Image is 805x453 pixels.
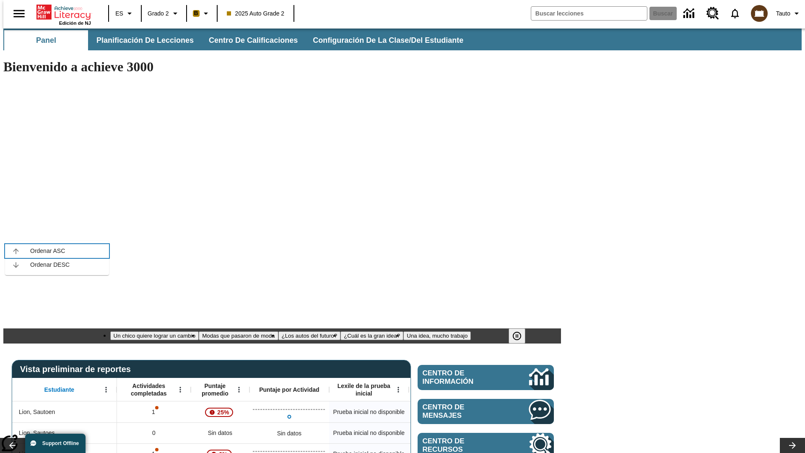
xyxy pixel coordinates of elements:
[190,6,214,21] button: Boost El color de la clase es anaranjado claro. Cambiar el color de la clase.
[152,429,156,437] span: 0
[333,408,405,417] span: Prueba inicial no disponible, Lion, Sautoen
[19,408,55,417] span: Lion, Sautoen
[340,331,403,340] button: Diapositiva 4 ¿Cuál es la gran idea?
[773,6,805,21] button: Perfil/Configuración
[776,9,790,18] span: Tauto
[44,386,75,393] span: Estudiante
[227,9,285,18] span: 2025 Auto Grade 2
[423,403,504,420] span: Centro de mensajes
[423,369,501,386] span: Centro de información
[194,8,198,18] span: B
[409,401,488,422] div: Sin datos, Lion, Sautoen
[59,21,91,26] span: Edición de NJ
[214,405,232,420] span: 25%
[780,438,805,453] button: Carrusel de lecciones, seguir
[333,429,405,437] span: Prueba inicial no disponible, Lion, Sautoes
[409,422,488,443] div: Sin datos, Lion, Sautoes
[191,422,249,443] div: Sin datos, Lion, Sautoes
[20,364,135,374] span: Vista preliminar de reportes
[144,6,184,21] button: Grado: Grado 2, Elige un grado
[273,425,306,442] div: Sin datos, Lion, Sautoes
[42,440,79,446] span: Support Offline
[25,434,86,453] button: Support Offline
[36,36,56,45] span: Panel
[509,328,525,344] button: Pausar
[7,1,31,26] button: Abrir el menú lateral
[115,9,123,18] span: ES
[36,3,91,26] div: Portada
[96,36,194,45] span: Planificación de lecciones
[392,383,405,396] button: Abrir menú
[5,241,109,275] ul: Estudiante, Abrir menú,
[233,383,245,396] button: Abrir menú
[30,247,102,255] span: Ordenar ASC
[117,422,191,443] div: 0, Lion, Sautoes
[3,30,471,50] div: Subbarra de navegación
[195,382,235,397] span: Puntaje promedio
[202,30,304,50] button: Centro de calificaciones
[418,365,554,390] a: Centro de información
[209,36,298,45] span: Centro de calificaciones
[678,2,701,25] a: Centro de información
[278,331,341,340] button: Diapositiva 3 ¿Los autos del futuro?
[403,331,471,340] button: Diapositiva 5 Una idea, mucho trabajo
[724,3,746,24] a: Notificaciones
[191,401,249,422] div: , 25%, ¡Atención! La puntuación media de 25% correspondiente al primer intento de este estudiante...
[3,59,561,75] h1: Bienvenido a achieve 3000
[259,386,319,393] span: Puntaje por Actividad
[199,331,278,340] button: Diapositiva 2 Modas que pasaron de moda
[204,424,236,442] span: Sin datos
[306,30,470,50] button: Configuración de la clase/del estudiante
[3,29,802,50] div: Subbarra de navegación
[110,331,199,340] button: Diapositiva 1 Un chico quiere lograr un cambio
[36,4,91,21] a: Portada
[121,382,177,397] span: Actividades completadas
[30,260,102,269] span: Ordenar DESC
[531,7,647,20] input: Buscar campo
[333,382,395,397] span: Lexile de la prueba inicial
[151,408,157,417] p: 1
[12,378,117,401] div: Estudiante
[313,36,463,45] span: Configuración de la clase/del estudiante
[148,9,169,18] span: Grado 2
[90,30,200,50] button: Planificación de lecciones
[418,399,554,424] a: Centro de mensajes
[509,328,534,344] div: Pausar
[751,5,768,22] img: avatar image
[746,3,773,24] button: Escoja un nuevo avatar
[174,383,187,396] button: Abrir menú
[112,6,138,21] button: Lenguaje: ES, Selecciona un idioma
[701,2,724,25] a: Centro de recursos, Se abrirá en una pestaña nueva.
[19,429,55,437] span: Lion, Sautoes
[100,383,112,396] button: Estudiante, Abrir menú,
[4,30,88,50] button: Panel
[117,401,191,422] div: 1, Es posible que sea inválido el puntaje de una o más actividades., Lion, Sautoen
